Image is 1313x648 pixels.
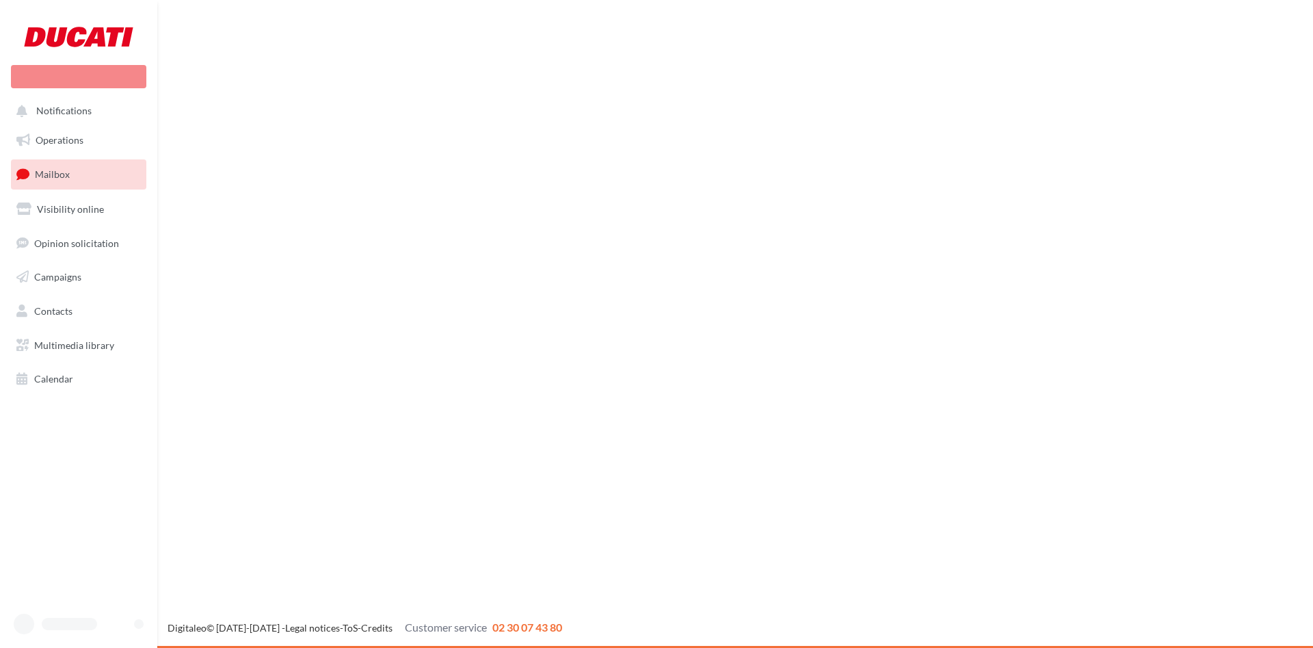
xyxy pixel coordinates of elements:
[405,621,487,634] span: Customer service
[285,622,340,634] a: Legal notices
[361,622,393,634] a: Credits
[34,271,81,283] span: Campaigns
[34,373,73,385] span: Calendar
[168,622,562,634] span: © [DATE]-[DATE] - - -
[8,229,149,258] a: Opinion solicitation
[8,263,149,291] a: Campaigns
[8,159,149,189] a: Mailbox
[34,237,119,248] span: Opinion solicitation
[8,365,149,393] a: Calendar
[34,339,114,351] span: Multimedia library
[8,126,149,155] a: Operations
[11,65,146,88] div: New campaign
[37,203,104,215] span: Visibility online
[8,297,149,326] a: Contacts
[36,134,83,146] span: Operations
[492,621,562,634] span: 02 30 07 43 80
[35,168,70,180] span: Mailbox
[168,622,207,634] a: Digitaleo
[36,105,92,117] span: Notifications
[8,331,149,360] a: Multimedia library
[34,305,72,317] span: Contacts
[8,195,149,224] a: Visibility online
[343,622,358,634] a: ToS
